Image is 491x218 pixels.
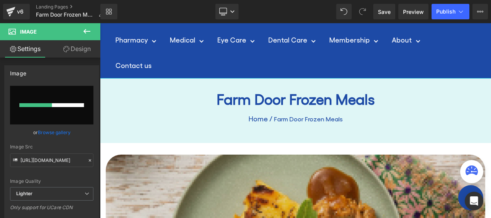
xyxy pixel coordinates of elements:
a: Design [52,40,102,58]
button: Publish [432,4,469,19]
b: Lighter [16,191,32,196]
a: Browse gallery [38,126,71,139]
a: Contact us [15,36,52,48]
span: Farm Door Frozen Meals [36,12,95,18]
button: Redo [355,4,370,19]
span: Image [20,29,37,35]
a: Landing Pages [36,4,110,10]
a: Medical [70,10,104,23]
a: Pharmacy [15,10,56,23]
a: Preview [398,4,428,19]
a: Membership [229,10,278,23]
span: Save [378,8,391,16]
button: Undo [336,4,352,19]
a: v6 [3,4,30,19]
span: / [168,89,174,102]
input: Link [10,153,93,167]
div: v6 [15,7,25,17]
span: Preview [403,8,424,16]
div: Only support for UCare CDN [10,204,93,216]
a: Home [149,89,168,102]
h1: Farm Door Frozen Meals [6,67,385,85]
div: Image [10,66,26,77]
a: Eye Care [117,10,155,23]
a: About [292,10,320,23]
span: Publish [436,9,455,15]
button: More [472,4,488,19]
div: Open Intercom Messenger [465,192,483,210]
a: Dental Care [168,10,216,23]
div: Image Src [10,144,93,150]
div: or [10,128,93,136]
a: New Library [100,4,117,19]
div: Image Quality [10,179,93,184]
nav: breadcrumbs [6,85,385,106]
